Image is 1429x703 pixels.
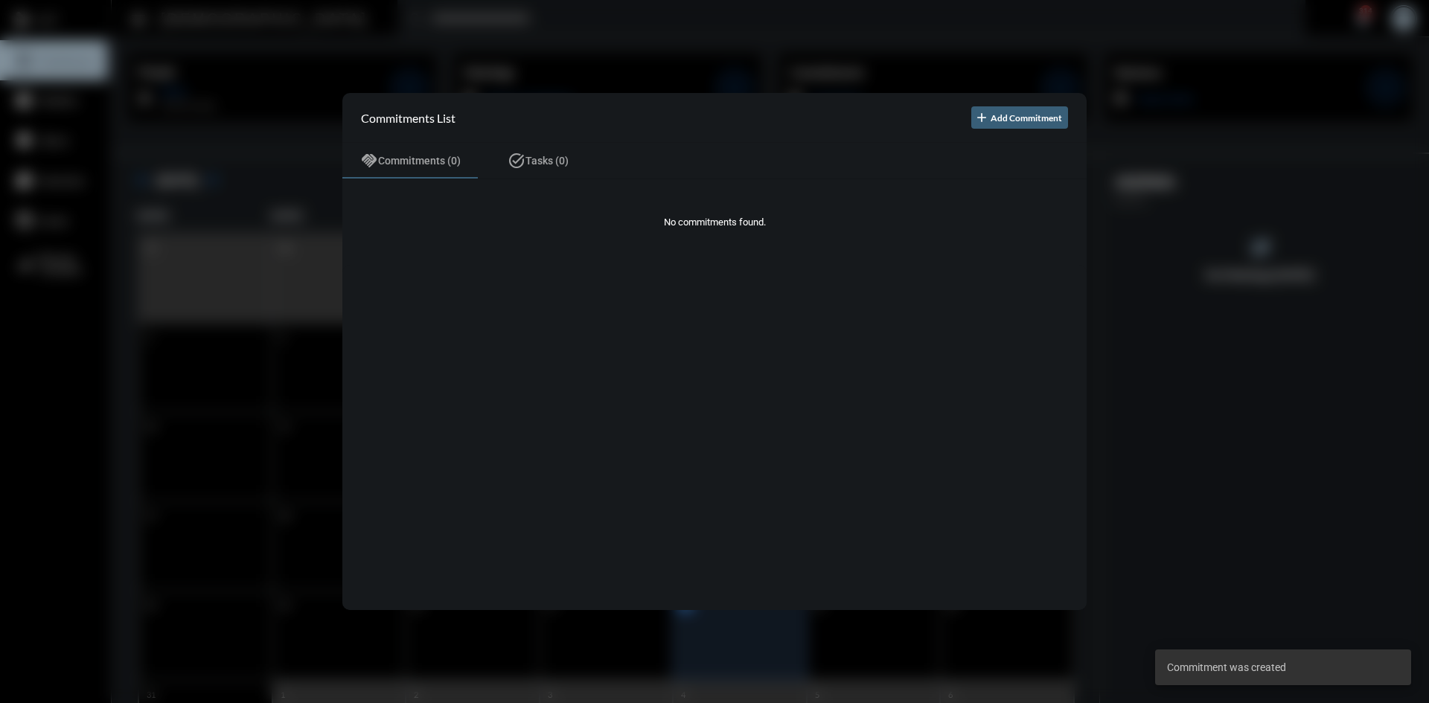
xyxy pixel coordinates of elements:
[361,111,455,125] h2: Commitments List
[971,106,1068,129] button: Add Commitment
[1167,660,1286,675] span: Commitment was created
[974,110,989,125] mat-icon: add
[380,216,1049,228] p: No commitments found.
[360,152,378,170] mat-icon: handshake
[525,155,569,167] span: Tasks (0)
[378,155,461,167] span: Commitments (0)
[508,152,525,170] mat-icon: task_alt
